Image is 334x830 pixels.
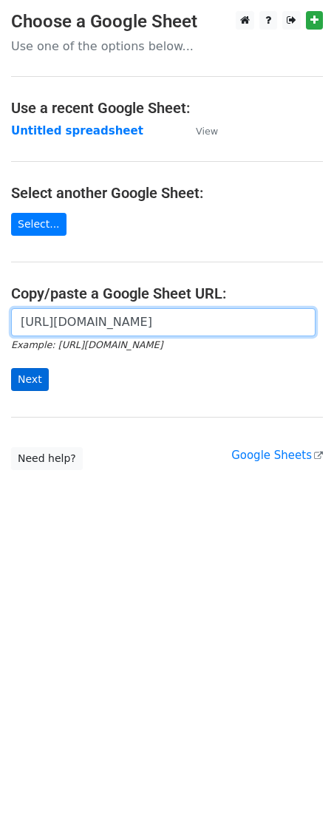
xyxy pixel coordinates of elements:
a: Google Sheets [231,449,323,462]
a: Select... [11,213,67,236]
h4: Copy/paste a Google Sheet URL: [11,285,323,302]
h4: Use a recent Google Sheet: [11,99,323,117]
h3: Choose a Google Sheet [11,11,323,33]
small: Example: [URL][DOMAIN_NAME] [11,339,163,350]
p: Use one of the options below... [11,38,323,54]
iframe: Chat Widget [260,759,334,830]
input: Next [11,368,49,391]
h4: Select another Google Sheet: [11,184,323,202]
small: View [196,126,218,137]
input: Paste your Google Sheet URL here [11,308,316,336]
a: View [181,124,218,137]
a: Untitled spreadsheet [11,124,143,137]
a: Need help? [11,447,83,470]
